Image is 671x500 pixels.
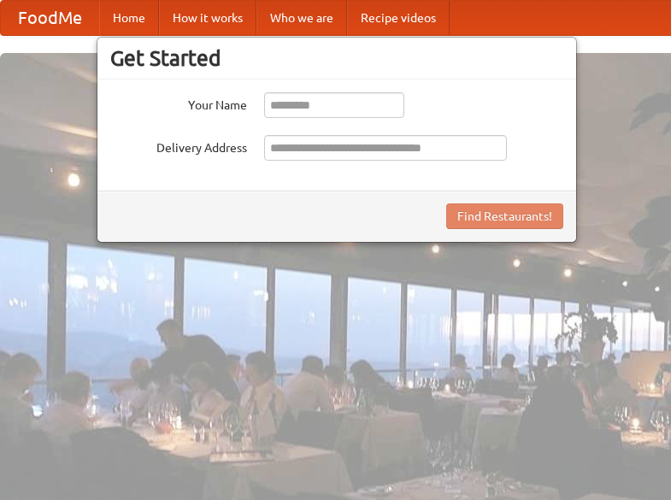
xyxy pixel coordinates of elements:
[1,1,99,35] a: FoodMe
[110,92,247,114] label: Your Name
[256,1,347,35] a: Who we are
[110,45,563,71] h3: Get Started
[110,135,247,156] label: Delivery Address
[446,203,563,229] button: Find Restaurants!
[99,1,159,35] a: Home
[347,1,450,35] a: Recipe videos
[159,1,256,35] a: How it works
